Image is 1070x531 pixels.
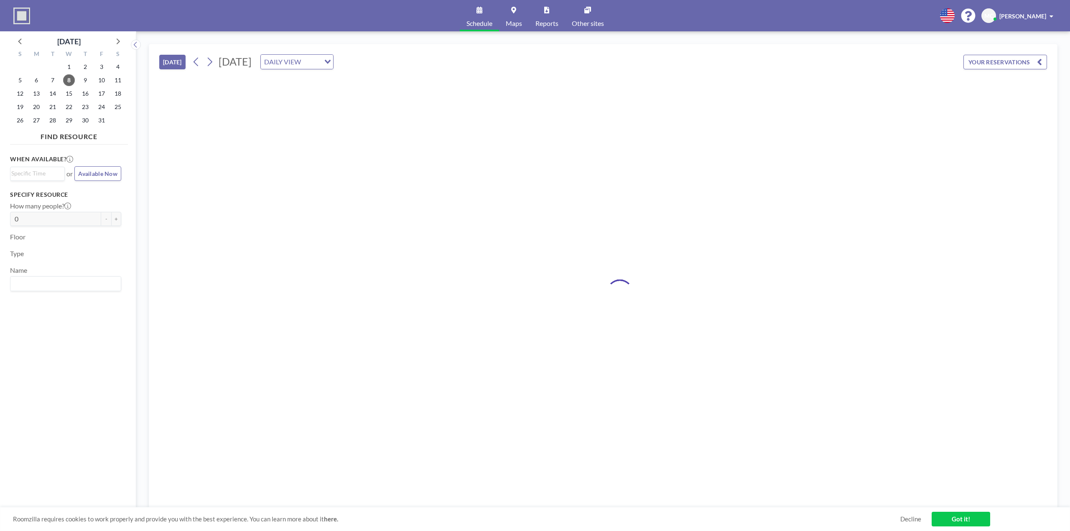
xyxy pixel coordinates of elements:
[14,88,26,99] span: Sunday, October 12, 2025
[14,114,26,126] span: Sunday, October 26, 2025
[79,88,91,99] span: Thursday, October 16, 2025
[96,61,107,73] span: Friday, October 3, 2025
[112,88,124,99] span: Saturday, October 18, 2025
[506,20,522,27] span: Maps
[14,101,26,113] span: Sunday, October 19, 2025
[66,170,73,178] span: or
[79,74,91,86] span: Thursday, October 9, 2025
[11,278,116,289] input: Search for option
[63,61,75,73] span: Wednesday, October 1, 2025
[112,61,124,73] span: Saturday, October 4, 2025
[79,61,91,73] span: Thursday, October 2, 2025
[57,36,81,47] div: [DATE]
[261,55,333,69] div: Search for option
[13,515,900,523] span: Roomzilla requires cookies to work properly and provide you with the best experience. You can lea...
[28,49,45,60] div: M
[303,56,319,67] input: Search for option
[12,49,28,60] div: S
[999,13,1046,20] span: [PERSON_NAME]
[10,129,128,141] h4: FIND RESOURCE
[45,49,61,60] div: T
[932,512,990,526] a: Got it!
[262,56,303,67] span: DAILY VIEW
[61,49,77,60] div: W
[63,88,75,99] span: Wednesday, October 15, 2025
[47,114,59,126] span: Tuesday, October 28, 2025
[96,74,107,86] span: Friday, October 10, 2025
[324,515,338,523] a: here.
[112,74,124,86] span: Saturday, October 11, 2025
[96,101,107,113] span: Friday, October 24, 2025
[63,101,75,113] span: Wednesday, October 22, 2025
[10,167,64,180] div: Search for option
[963,55,1047,69] button: YOUR RESERVATIONS
[47,101,59,113] span: Tuesday, October 21, 2025
[14,74,26,86] span: Sunday, October 5, 2025
[112,101,124,113] span: Saturday, October 25, 2025
[47,88,59,99] span: Tuesday, October 14, 2025
[77,49,93,60] div: T
[111,212,121,226] button: +
[219,55,252,68] span: [DATE]
[10,202,71,210] label: How many people?
[10,277,121,291] div: Search for option
[984,12,994,20] span: MC
[47,74,59,86] span: Tuesday, October 7, 2025
[572,20,604,27] span: Other sites
[466,20,492,27] span: Schedule
[10,266,27,274] label: Name
[96,114,107,126] span: Friday, October 31, 2025
[31,101,42,113] span: Monday, October 20, 2025
[10,191,121,198] h3: Specify resource
[535,20,558,27] span: Reports
[110,49,126,60] div: S
[63,114,75,126] span: Wednesday, October 29, 2025
[31,74,42,86] span: Monday, October 6, 2025
[74,166,121,181] button: Available Now
[10,249,24,258] label: Type
[63,74,75,86] span: Wednesday, October 8, 2025
[13,8,30,24] img: organization-logo
[11,169,60,178] input: Search for option
[101,212,111,226] button: -
[31,114,42,126] span: Monday, October 27, 2025
[159,55,186,69] button: [DATE]
[78,170,117,177] span: Available Now
[10,233,25,241] label: Floor
[31,88,42,99] span: Monday, October 13, 2025
[93,49,110,60] div: F
[79,114,91,126] span: Thursday, October 30, 2025
[79,101,91,113] span: Thursday, October 23, 2025
[96,88,107,99] span: Friday, October 17, 2025
[900,515,921,523] a: Decline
